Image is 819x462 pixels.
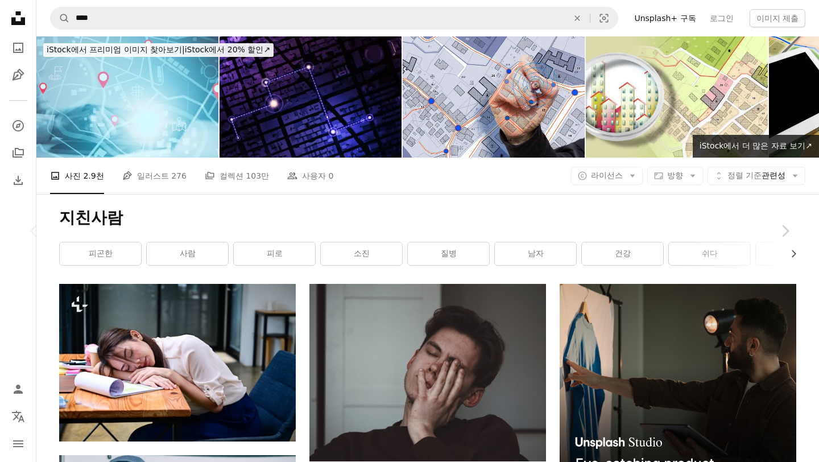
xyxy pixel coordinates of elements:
[7,169,30,192] a: 다운로드 내역
[43,43,274,57] div: iStock에서 20% 할인 ↗
[60,242,141,265] a: 피곤한
[234,242,315,265] a: 피로
[693,135,819,158] a: iStock에서 더 많은 자료 보기↗
[329,170,334,182] span: 0
[122,158,187,194] a: 일러스트 276
[647,167,703,185] button: 방향
[700,141,812,150] span: iStock에서 더 많은 자료 보기 ↗
[727,170,785,181] span: 관련성
[751,176,819,286] a: 다음
[246,170,269,182] span: 103만
[586,36,768,158] img: 새로운 주택 검색 - 가상의 도시지도에 대한 돋보기에 의해 볼 수있는 주거 건물개념
[7,36,30,59] a: 사진
[571,167,643,185] button: 라이선스
[220,36,402,158] img: 지도 네비게이션 기술 매핑 자본 도로 3D 그림에 GPS 추적기지도 네비게이션 핀
[321,242,402,265] a: 소진
[7,405,30,428] button: 언어
[708,167,805,185] button: 정렬 기준관련성
[59,284,296,442] img: 과로한 여성 직장인이 사무실 책상에서 잠을 자고 있습니다.
[591,171,623,180] span: 라이선스
[147,242,228,265] a: 사람
[309,284,546,461] img: 검은색 크루넥 탑을 입은 남자
[36,36,218,158] img: 가상 세계와 노트북을 사용하는 남자, 위치 포인트와 모델지도, GPS 응용 프로그램, 아이콘 여행지도 및 온라인 시스템에서 장소를 찾고, 모든 화면 그래픽이 생성됩니다,여행 검색.
[309,368,546,378] a: 검은색 크루넥 탑을 입은 남자
[59,357,296,368] a: 과로한 여성 직장인이 사무실 책상에서 잠을 자고 있습니다.
[50,7,618,30] form: 사이트 전체에서 이미지 찾기
[36,36,280,64] a: iStock에서 프리미엄 이미지 찾아보기|iStock에서 20% 할인↗
[582,242,663,265] a: 건강
[669,242,750,265] a: 쉬다
[408,242,489,265] a: 질병
[7,432,30,455] button: 메뉴
[287,158,333,194] a: 사용자 0
[51,7,70,29] button: Unsplash 검색
[403,36,585,158] img: 시설 및 서비스 시스템의 레이아웃, 거리 수준 아래에 위치한 플랜트 엔지니어링 - 가상의 지적도를 사용한 개념
[205,158,269,194] a: 컬렉션 103만
[565,7,590,29] button: 삭제
[59,208,796,228] h1: 지친사람
[703,9,741,27] a: 로그인
[171,170,187,182] span: 276
[7,64,30,86] a: 일러스트
[627,9,702,27] a: Unsplash+ 구독
[727,171,762,180] span: 정렬 기준
[667,171,683,180] span: 방향
[750,9,805,27] button: 이미지 제출
[7,114,30,137] a: 탐색
[7,378,30,401] a: 로그인 / 가입
[47,45,185,54] span: iStock에서 프리미엄 이미지 찾아보기 |
[7,142,30,164] a: 컬렉션
[495,242,576,265] a: 남자
[590,7,618,29] button: 시각적 검색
